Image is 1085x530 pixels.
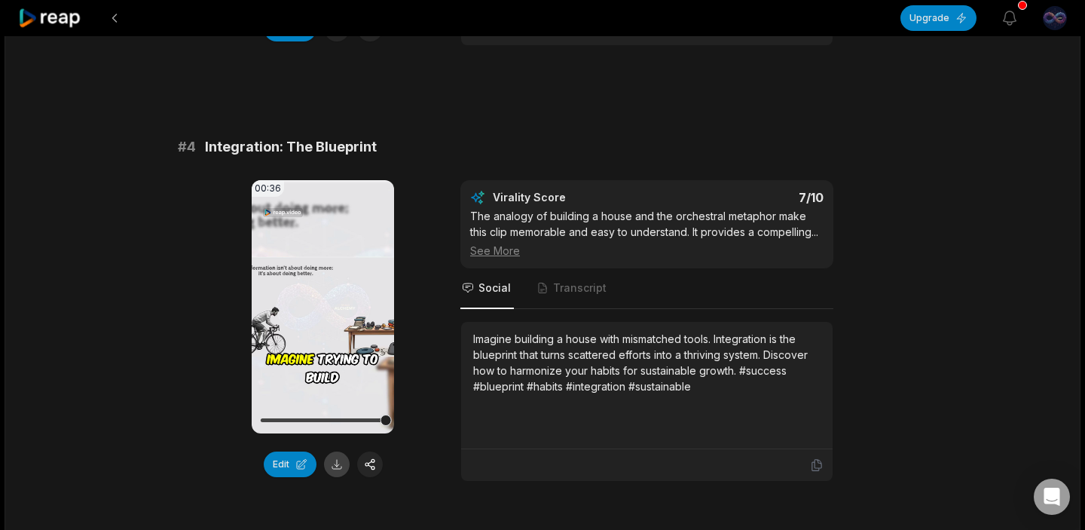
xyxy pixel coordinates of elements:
[900,5,976,31] button: Upgrade
[553,280,607,296] span: Transcript
[470,243,824,259] div: See More
[662,190,824,205] div: 7 /10
[178,136,196,158] span: # 4
[493,190,655,205] div: Virality Score
[205,136,377,158] span: Integration: The Blueprint
[1034,479,1070,515] div: Open Intercom Messenger
[470,208,824,259] div: The analogy of building a house and the orchestral metaphor make this clip memorable and easy to ...
[252,180,394,433] video: Your browser does not support mp4 format.
[473,331,821,394] div: Imagine building a house with mismatched tools. Integration is the blueprint that turns scattered...
[478,280,511,296] span: Social
[264,452,316,477] button: Edit
[460,268,833,309] nav: Tabs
